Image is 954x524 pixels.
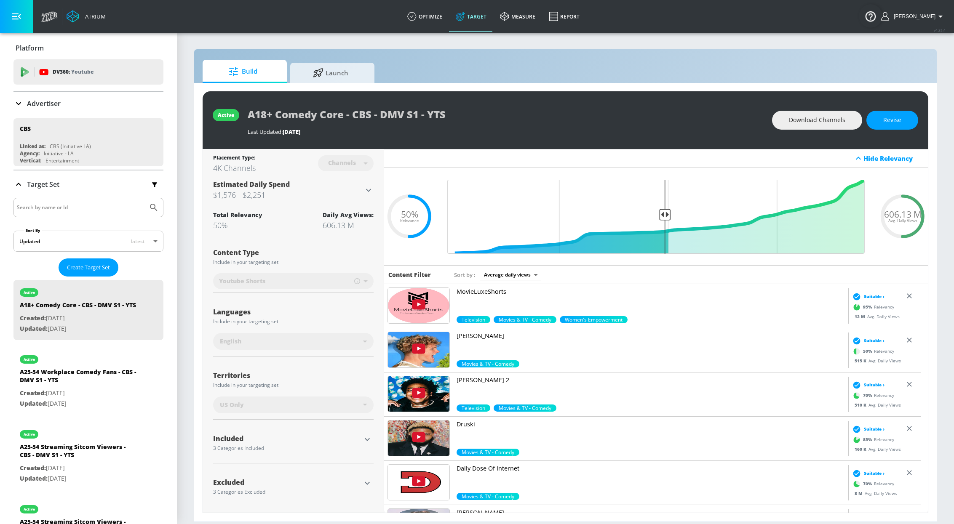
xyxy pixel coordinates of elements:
[457,287,845,316] a: MovieLuxeShorts
[20,301,136,313] div: A18+ Comedy Core - CBS - DMV S1 - YTS
[388,332,449,367] img: UUnmGIkw-KdI0W5siakKPKog
[213,319,374,324] div: Include in your targeting set
[213,489,361,495] div: 3 Categories Excluded
[27,180,59,189] p: Target Set
[850,425,885,434] div: Suitable ›
[934,28,946,32] span: v 4.25.4
[213,372,374,379] div: Territories
[248,128,764,136] div: Last Updated:
[494,404,556,412] div: 70.0%
[20,157,41,164] div: Vertical:
[457,404,490,412] span: Television
[13,347,163,415] div: activeA25-54 Workplace Comedy Fans - CBS - DMV S1 - YTSCreated:[DATE]Updated:[DATE]
[850,345,894,358] div: Relevancy
[219,277,265,285] span: Youtube Shorts
[863,392,874,399] span: 70 %
[850,402,901,408] div: Avg. Daily Views
[13,422,163,490] div: activeA25-54 Streaming Sitcom Viewers - CBS - DMV S1 - YTSCreated:[DATE]Updated:[DATE]
[863,481,874,487] span: 70 %
[213,211,262,219] div: Total Relevancy
[457,464,845,473] p: Daily Dose Of Internet
[884,210,922,219] span: 606.13 M
[19,238,40,245] div: Updated
[82,13,106,20] div: Atrium
[850,358,901,364] div: Avg. Daily Views
[213,383,374,388] div: Include in your targeting set
[13,92,163,115] div: Advertiser
[850,301,894,314] div: Relevancy
[457,360,519,367] div: 50.0%
[864,338,885,344] span: Suitable ›
[213,260,374,265] div: Include in your targeting set
[855,446,868,452] span: 160 K
[866,111,918,130] button: Revise
[864,470,885,476] span: Suitable ›
[400,219,419,223] span: Relevance
[850,314,900,320] div: Avg. Daily Views
[20,399,138,409] p: [DATE]
[457,316,490,323] div: 95.0%
[213,154,256,163] div: Placement Type:
[24,432,35,436] div: active
[20,314,46,322] span: Created:
[20,443,138,463] div: A25-54 Streaming Sitcom Viewers - CBS - DMV S1 - YTS
[20,368,138,388] div: A25-54 Workplace Comedy Fans - CBS - DMV S1 - YTS
[323,220,374,230] div: 606.13 M
[20,464,46,472] span: Created:
[454,271,476,279] span: Sort by
[457,493,519,500] div: 70.0%
[323,211,374,219] div: Daily Avg Views:
[457,360,519,367] span: Movies & TV - Comedy
[13,36,163,60] div: Platform
[457,376,845,404] a: [PERSON_NAME] 2
[863,436,874,443] span: 85 %
[772,111,862,130] button: Download Channels
[401,210,418,219] span: 50%
[13,280,163,340] div: activeA18+ Comedy Core - CBS - DMV S1 - YTSCreated:[DATE]Updated:[DATE]
[881,11,946,21] button: [PERSON_NAME]
[213,333,374,350] div: English
[850,389,894,402] div: Relevancy
[384,149,928,168] div: Hide Relevancy
[20,143,45,150] div: Linked as:
[855,358,868,364] span: 515 K
[20,474,48,482] span: Updated:
[213,446,361,451] div: 3 Categories Included
[213,479,361,486] div: Excluded
[53,67,94,77] p: DV360:
[20,324,136,334] p: [DATE]
[864,382,885,388] span: Suitable ›
[457,316,490,323] span: Television
[855,314,867,319] span: 12 M
[59,258,118,277] button: Create Target Set
[855,402,868,408] span: 510 K
[24,357,35,362] div: active
[859,4,882,28] button: Open Resource Center
[850,337,885,345] div: Suitable ›
[17,202,144,213] input: Search by name or Id
[789,115,845,125] span: Download Channels
[24,507,35,511] div: active
[13,118,163,166] div: CBSLinked as:CBS (Initiative LA)Agency:Initiative - LAVertical:Entertainment
[480,269,541,280] div: Average daily views
[24,290,35,295] div: active
[213,180,290,189] span: Estimated Daily Spend
[213,396,374,413] div: US Only
[283,128,300,136] span: [DATE]
[443,180,869,254] input: Final Threshold
[213,309,374,315] div: Languages
[560,316,628,323] div: 50.0%
[131,238,145,245] span: latest
[299,63,363,83] span: Launch
[457,420,845,449] a: Druski
[850,446,901,452] div: Avg. Daily Views
[457,449,519,456] span: Movies & TV - Comedy
[50,143,91,150] div: CBS (Initiative LA)
[457,332,845,360] a: [PERSON_NAME]
[388,420,449,456] img: UU4PQqjGczpgmqbpicKjkwvw
[13,59,163,85] div: DV360: Youtube
[71,67,94,76] p: Youtube
[493,1,542,32] a: measure
[864,293,885,300] span: Suitable ›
